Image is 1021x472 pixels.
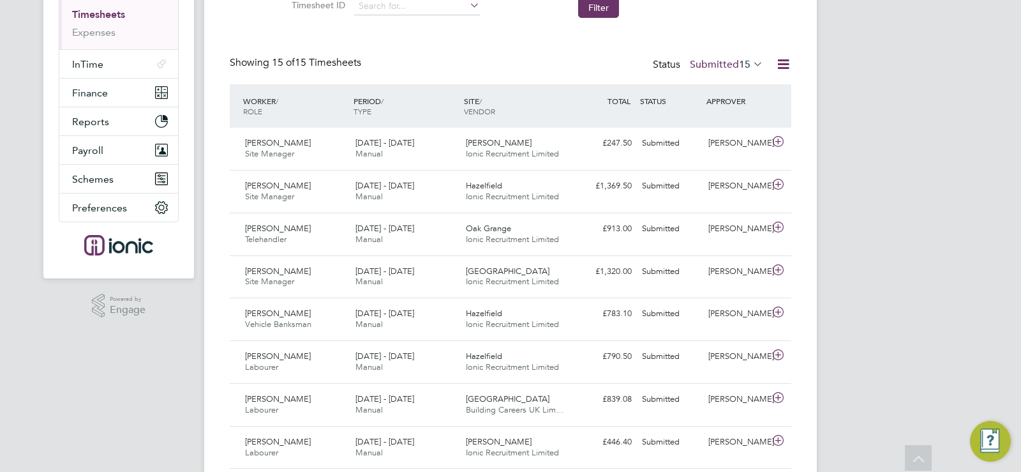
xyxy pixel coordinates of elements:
[637,432,703,453] div: Submitted
[245,308,311,319] span: [PERSON_NAME]
[570,389,637,410] div: £839.08
[703,133,770,154] div: [PERSON_NAME]
[243,106,262,116] span: ROLE
[466,234,559,245] span: Ionic Recruitment Limited
[355,180,414,191] span: [DATE] - [DATE]
[245,191,294,202] span: Site Manager
[739,58,750,71] span: 15
[72,8,125,20] a: Timesheets
[72,87,108,99] span: Finance
[703,261,770,282] div: [PERSON_NAME]
[245,137,311,148] span: [PERSON_NAME]
[355,223,414,234] span: [DATE] - [DATE]
[607,96,630,106] span: TOTAL
[355,191,383,202] span: Manual
[245,447,278,458] span: Labourer
[466,447,559,458] span: Ionic Recruitment Limited
[355,362,383,372] span: Manual
[355,148,383,159] span: Manual
[245,351,311,362] span: [PERSON_NAME]
[466,180,502,191] span: Hazelfield
[59,50,178,78] button: InTime
[355,447,383,458] span: Manual
[59,79,178,107] button: Finance
[690,58,763,71] label: Submitted
[276,96,278,106] span: /
[245,148,294,159] span: Site Manager
[354,106,371,116] span: TYPE
[59,107,178,135] button: Reports
[653,56,766,74] div: Status
[245,362,278,372] span: Labourer
[466,393,549,404] span: [GEOGRAPHIC_DATA]
[245,234,287,245] span: Telehandler
[245,319,311,330] span: Vehicle Banksman
[637,89,703,112] div: STATUS
[461,89,571,123] div: SITE
[355,308,414,319] span: [DATE] - [DATE]
[72,116,109,128] span: Reports
[355,393,414,404] span: [DATE] - [DATE]
[637,261,703,282] div: Submitted
[637,303,703,324] div: Submitted
[92,294,146,318] a: Powered byEngage
[72,144,103,156] span: Payroll
[570,218,637,240] div: £913.00
[466,436,532,447] span: [PERSON_NAME]
[355,266,414,277] span: [DATE] - [DATE]
[110,294,145,305] span: Powered by
[570,133,637,154] div: £247.50
[350,89,461,123] div: PERIOD
[230,56,364,70] div: Showing
[466,319,559,330] span: Ionic Recruitment Limited
[466,148,559,159] span: Ionic Recruitment Limited
[570,261,637,282] div: £1,320.00
[970,421,1011,462] button: Engage Resource Center
[570,303,637,324] div: £783.10
[637,218,703,240] div: Submitted
[466,362,559,372] span: Ionic Recruitment Limited
[355,137,414,148] span: [DATE] - [DATE]
[703,218,770,240] div: [PERSON_NAME]
[466,351,502,362] span: Hazelfield
[570,432,637,453] div: £446.40
[466,191,559,202] span: Ionic Recruitment Limited
[479,96,482,106] span: /
[272,56,361,69] span: 15 Timesheets
[72,58,103,70] span: InTime
[381,96,384,106] span: /
[466,223,511,234] span: Oak Grange
[466,266,549,277] span: [GEOGRAPHIC_DATA]
[637,176,703,197] div: Submitted
[72,202,127,214] span: Preferences
[466,137,532,148] span: [PERSON_NAME]
[245,436,311,447] span: [PERSON_NAME]
[355,234,383,245] span: Manual
[245,404,278,415] span: Labourer
[637,133,703,154] div: Submitted
[245,266,311,277] span: [PERSON_NAME]
[703,432,770,453] div: [PERSON_NAME]
[59,194,178,222] button: Preferences
[464,106,495,116] span: VENDOR
[703,303,770,324] div: [PERSON_NAME]
[703,389,770,410] div: [PERSON_NAME]
[570,346,637,367] div: £790.50
[245,223,311,234] span: [PERSON_NAME]
[466,308,502,319] span: Hazelfield
[110,305,145,316] span: Engage
[355,436,414,447] span: [DATE] - [DATE]
[703,346,770,367] div: [PERSON_NAME]
[466,404,564,415] span: Building Careers UK Lim…
[703,176,770,197] div: [PERSON_NAME]
[355,319,383,330] span: Manual
[355,351,414,362] span: [DATE] - [DATE]
[245,393,311,404] span: [PERSON_NAME]
[84,235,153,255] img: ionic-logo-retina.png
[272,56,295,69] span: 15 of
[59,136,178,164] button: Payroll
[59,235,179,255] a: Go to home page
[355,276,383,287] span: Manual
[466,276,559,287] span: Ionic Recruitment Limited
[72,26,116,38] a: Expenses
